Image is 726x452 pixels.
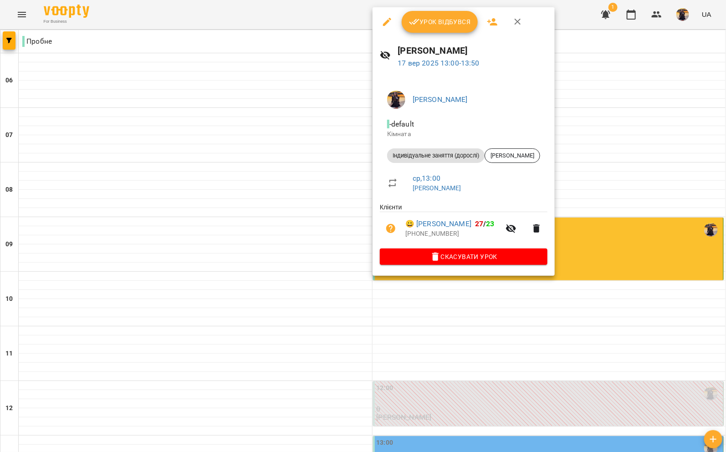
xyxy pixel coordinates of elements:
[485,152,540,160] span: [PERSON_NAME]
[475,219,495,228] b: /
[413,184,461,192] a: [PERSON_NAME]
[402,11,478,33] button: Урок відбувся
[409,16,471,27] span: Урок відбувся
[485,148,540,163] div: [PERSON_NAME]
[380,249,547,265] button: Скасувати Урок
[405,229,500,239] p: [PHONE_NUMBER]
[387,91,405,109] img: d9e4fe055f4d09e87b22b86a2758fb91.jpg
[413,95,468,104] a: [PERSON_NAME]
[405,218,471,229] a: 😀 [PERSON_NAME]
[398,59,480,67] a: 17 вер 2025 13:00-13:50
[380,203,547,248] ul: Клієнти
[387,120,416,128] span: - default
[398,44,547,58] h6: [PERSON_NAME]
[475,219,483,228] span: 27
[486,219,495,228] span: 23
[387,251,540,262] span: Скасувати Урок
[380,218,402,239] button: Візит ще не сплачено. Додати оплату?
[387,130,540,139] p: Кімната
[413,174,440,183] a: ср , 13:00
[387,152,485,160] span: Індивідуальне заняття (дорослі)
